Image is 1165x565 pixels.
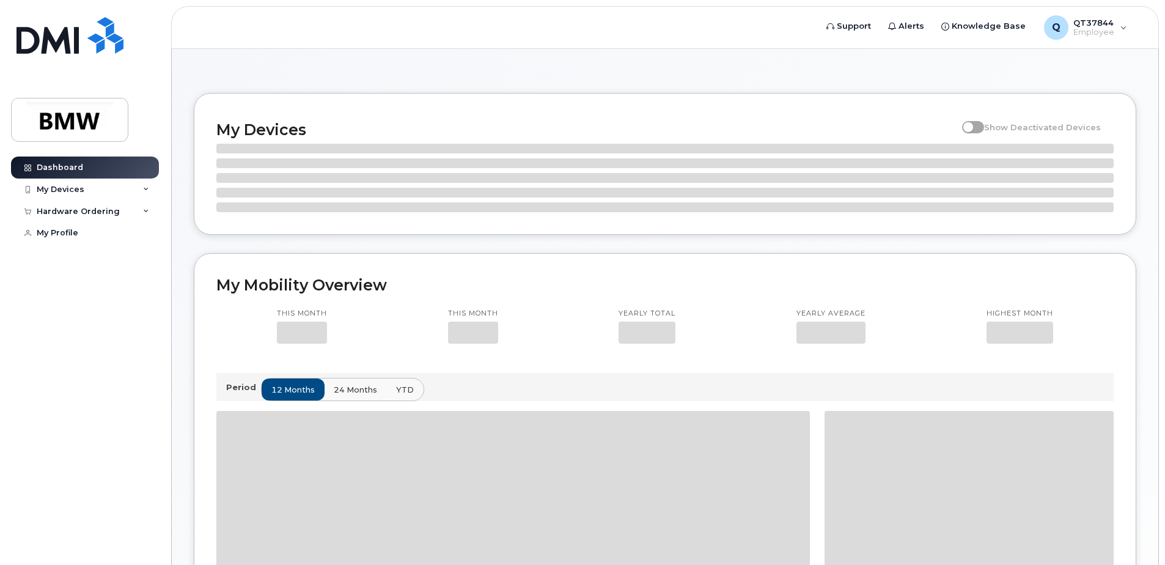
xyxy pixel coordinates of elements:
[962,116,972,125] input: Show Deactivated Devices
[226,382,261,393] p: Period
[448,309,498,319] p: This month
[987,309,1053,319] p: Highest month
[984,122,1101,132] span: Show Deactivated Devices
[277,309,327,319] p: This month
[216,120,956,139] h2: My Devices
[796,309,865,319] p: Yearly average
[396,384,414,396] span: YTD
[334,384,377,396] span: 24 months
[619,309,675,319] p: Yearly total
[216,276,1114,294] h2: My Mobility Overview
